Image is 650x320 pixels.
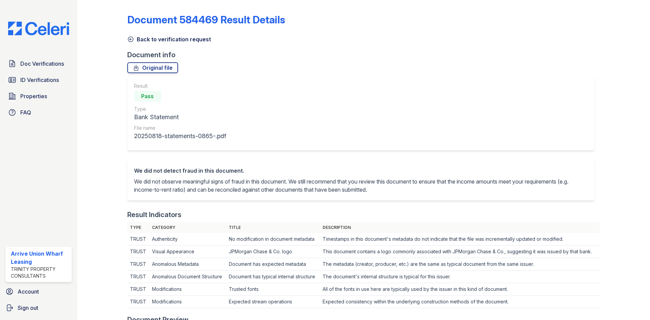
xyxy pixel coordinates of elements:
[226,296,320,308] td: Expected stream operations
[20,76,59,84] span: ID Verifications
[127,222,149,233] th: Type
[127,14,285,26] a: Document 584469 Result Details
[127,210,181,219] div: Result Indicators
[320,222,600,233] th: Description
[134,106,226,112] div: Type
[134,131,226,141] div: 20250818-statements-0865-.pdf
[226,246,320,258] td: JPMorgan Chase & Co. logo
[226,222,320,233] th: Title
[3,22,74,35] img: CE_Logo_Blue-a8612792a0a2168367f1c8372b55b34899dd931a85d93a1a3d3e32e68fde9ad4.png
[134,177,588,194] p: We did not observe meaningful signs of fraud in this document. We still recommend that you review...
[134,167,588,175] div: We did not detect fraud in this document.
[134,112,226,122] div: Bank Statement
[127,296,149,308] td: TRUST
[20,92,47,100] span: Properties
[127,233,149,246] td: TRUST
[5,106,72,119] a: FAQ
[5,57,72,70] a: Doc Verifications
[149,233,226,246] td: Authenticity
[127,50,600,60] div: Document info
[320,258,600,271] td: The metadata (creator, producer, etc.) are the same as typical document from the same issuer.
[320,271,600,283] td: The document's internal structure is typical for this issuer.
[226,233,320,246] td: No modification in document metadata
[127,62,178,73] a: Original file
[320,296,600,308] td: Expected consistency within the underlying construction methods of the document.
[320,283,600,296] td: All of the fonts in use here are typically used by the issuer in this kind of document.
[149,296,226,308] td: Modifications
[134,83,226,89] div: Result
[149,283,226,296] td: Modifications
[3,301,74,315] a: Sign out
[127,246,149,258] td: TRUST
[226,258,320,271] td: Document has expected metadata
[149,246,226,258] td: Visual Appearance
[134,91,161,102] div: Pass
[5,73,72,87] a: ID Verifications
[149,222,226,233] th: Category
[134,125,226,131] div: File name
[127,258,149,271] td: TRUST
[18,304,38,312] span: Sign out
[320,233,600,246] td: Timestamps in this document's metadata do not indicate that the file was incrementally updated or...
[11,250,69,266] div: Arrive Union Wharf Leasing
[149,271,226,283] td: Anomalous Document Structure
[127,271,149,283] td: TRUST
[18,287,39,296] span: Account
[20,108,31,116] span: FAQ
[127,283,149,296] td: TRUST
[20,60,64,68] span: Doc Verifications
[320,246,600,258] td: This document contains a logo commonly associated with JPMorgan Chase & Co., suggesting it was is...
[149,258,226,271] td: Anomalous Metadata
[226,271,320,283] td: Document has typical internal structure
[226,283,320,296] td: Trusted fonts
[11,266,69,279] div: Trinity Property Consultants
[127,35,211,43] a: Back to verification request
[3,285,74,298] a: Account
[5,89,72,103] a: Properties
